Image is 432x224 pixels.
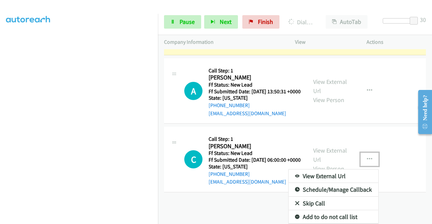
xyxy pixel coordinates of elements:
[289,169,378,183] a: View External Url
[413,85,432,139] iframe: Resource Center
[289,210,378,224] a: Add to do not call list
[289,183,378,196] a: Schedule/Manage Callback
[289,197,378,210] a: Skip Call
